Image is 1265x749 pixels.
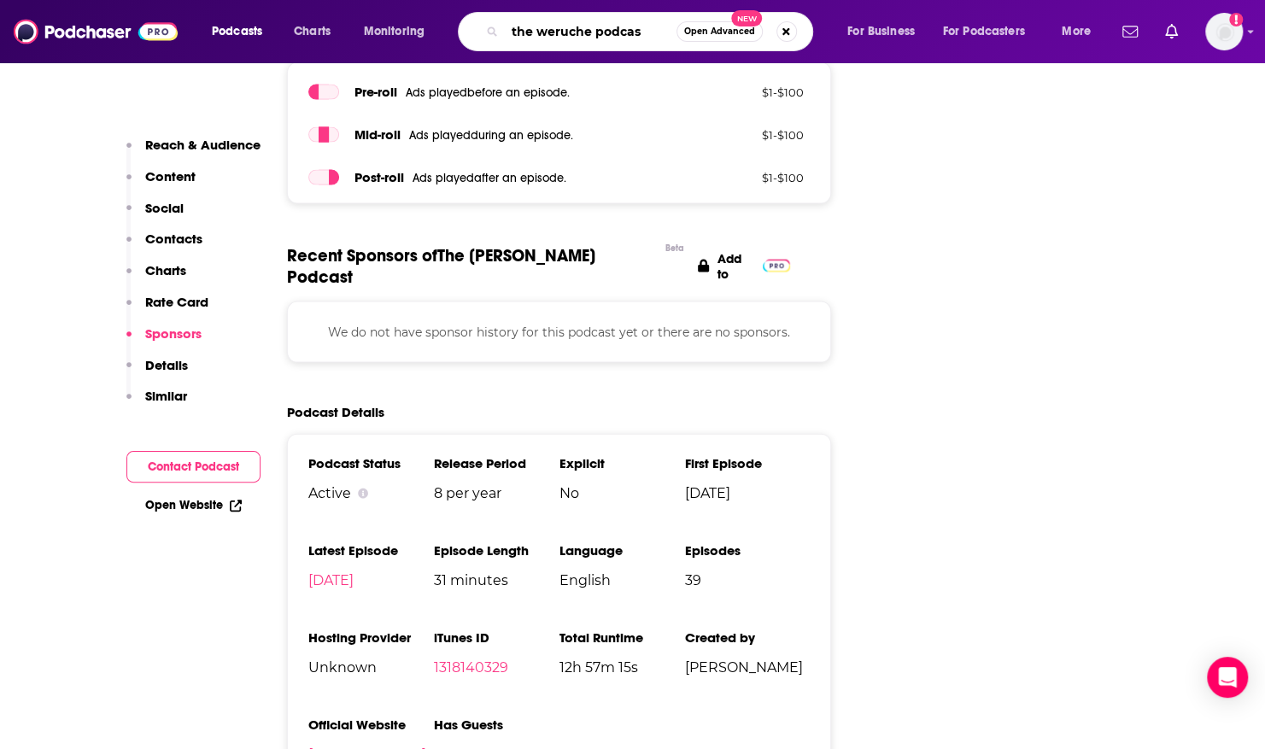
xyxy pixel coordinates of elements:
[433,572,559,588] span: 31 minutes
[126,294,208,325] button: Rate Card
[126,357,188,389] button: Details
[145,357,188,373] p: Details
[354,126,400,143] span: Mid -roll
[763,260,791,272] img: Pro Logo
[145,325,202,342] p: Sponsors
[126,137,261,168] button: Reach & Audience
[308,572,354,588] a: [DATE]
[145,200,184,216] p: Social
[287,404,384,420] h2: Podcast Details
[559,572,684,588] span: English
[1205,13,1243,50] span: Logged in as ShellB
[559,485,684,501] span: No
[1229,13,1243,26] svg: Add a profile image
[559,542,684,559] h3: Language
[1207,657,1248,698] div: Open Intercom Messenger
[505,18,676,45] input: Search podcasts, credits, & more...
[294,20,331,44] span: Charts
[684,542,810,559] h3: Episodes
[14,15,178,48] img: Podchaser - Follow, Share and Rate Podcasts
[283,18,341,45] a: Charts
[126,325,202,357] button: Sponsors
[692,128,803,142] p: $ 1 - $ 100
[943,20,1025,44] span: For Podcasters
[559,629,684,646] h3: Total Runtime
[308,629,434,646] h3: Hosting Provider
[364,20,425,44] span: Monitoring
[126,200,184,231] button: Social
[684,485,810,501] span: [DATE]
[692,85,803,99] p: $ 1 - $ 100
[433,629,559,646] h3: iTunes ID
[308,659,434,676] span: Unknown
[308,323,811,342] p: We do not have sponsor history for this podcast yet or there are no sponsors.
[676,21,763,42] button: Open AdvancedNew
[145,262,186,278] p: Charts
[412,171,565,185] span: Ads played after an episode .
[1116,17,1145,46] a: Show notifications dropdown
[308,455,434,471] h3: Podcast Status
[126,168,196,200] button: Content
[698,245,790,288] a: Add to
[145,168,196,184] p: Content
[684,27,755,36] span: Open Advanced
[559,659,684,676] span: 12h 57m 15s
[212,20,262,44] span: Podcasts
[684,659,810,676] span: [PERSON_NAME]
[1158,17,1185,46] a: Show notifications dropdown
[474,12,829,51] div: Search podcasts, credits, & more...
[126,231,202,262] button: Contacts
[308,717,434,733] h3: Official Website
[559,455,684,471] h3: Explicit
[847,20,915,44] span: For Business
[684,572,810,588] span: 39
[354,169,403,185] span: Post -roll
[433,659,507,676] a: 1318140329
[433,485,559,501] span: 8 per year
[684,629,810,646] h3: Created by
[145,388,187,404] p: Similar
[405,85,569,100] span: Ads played before an episode .
[932,18,1050,45] button: open menu
[692,171,803,184] p: $ 1 - $ 100
[308,485,434,501] div: Active
[433,717,559,733] h3: Has Guests
[126,451,261,483] button: Contact Podcast
[145,137,261,153] p: Reach & Audience
[126,388,187,419] button: Similar
[145,294,208,310] p: Rate Card
[354,84,396,100] span: Pre -roll
[684,455,810,471] h3: First Episode
[200,18,284,45] button: open menu
[717,251,754,282] p: Add to
[1205,13,1243,50] button: Show profile menu
[126,262,186,294] button: Charts
[1050,18,1112,45] button: open menu
[1205,13,1243,50] img: User Profile
[308,542,434,559] h3: Latest Episode
[835,18,936,45] button: open menu
[433,542,559,559] h3: Episode Length
[731,10,762,26] span: New
[352,18,447,45] button: open menu
[145,498,242,512] a: Open Website
[665,243,684,254] div: Beta
[1062,20,1091,44] span: More
[287,245,657,288] span: Recent Sponsors of The [PERSON_NAME] Podcast
[145,231,202,247] p: Contacts
[433,455,559,471] h3: Release Period
[408,128,572,143] span: Ads played during an episode .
